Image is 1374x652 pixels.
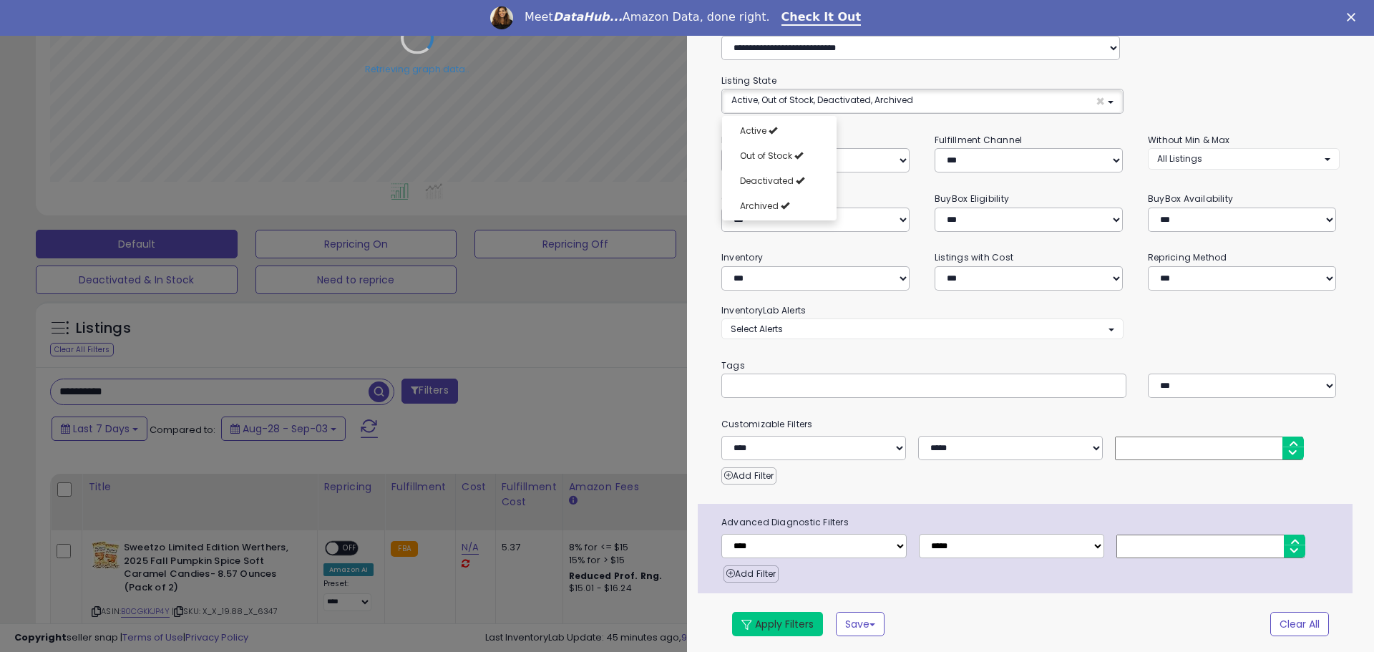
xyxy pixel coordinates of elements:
[722,89,1123,113] button: Active, Out of Stock, Deactivated, Archived ×
[1148,193,1233,205] small: BuyBox Availability
[935,193,1009,205] small: BuyBox Eligibility
[711,515,1353,530] span: Advanced Diagnostic Filters
[721,467,776,485] button: Add Filter
[723,565,779,583] button: Add Filter
[781,10,862,26] a: Check It Out
[935,251,1013,263] small: Listings with Cost
[935,134,1022,146] small: Fulfillment Channel
[740,200,779,212] span: Archived
[721,193,806,205] small: Current Listed Price
[1148,134,1230,146] small: Without Min & Max
[1270,612,1329,636] button: Clear All
[1347,13,1361,21] div: Close
[553,10,623,24] i: DataHub...
[365,62,469,75] div: Retrieving graph data..
[1148,251,1227,263] small: Repricing Method
[711,417,1350,432] small: Customizable Filters
[1096,94,1105,109] span: ×
[721,304,806,316] small: InventoryLab Alerts
[721,318,1124,339] button: Select Alerts
[731,323,783,335] span: Select Alerts
[490,6,513,29] img: Profile image for Georgie
[1157,152,1202,165] span: All Listings
[836,612,885,636] button: Save
[721,251,763,263] small: Inventory
[711,358,1350,374] small: Tags
[731,94,913,106] span: Active, Out of Stock, Deactivated, Archived
[1148,148,1340,169] button: All Listings
[732,612,823,636] button: Apply Filters
[525,10,770,24] div: Meet Amazon Data, done right.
